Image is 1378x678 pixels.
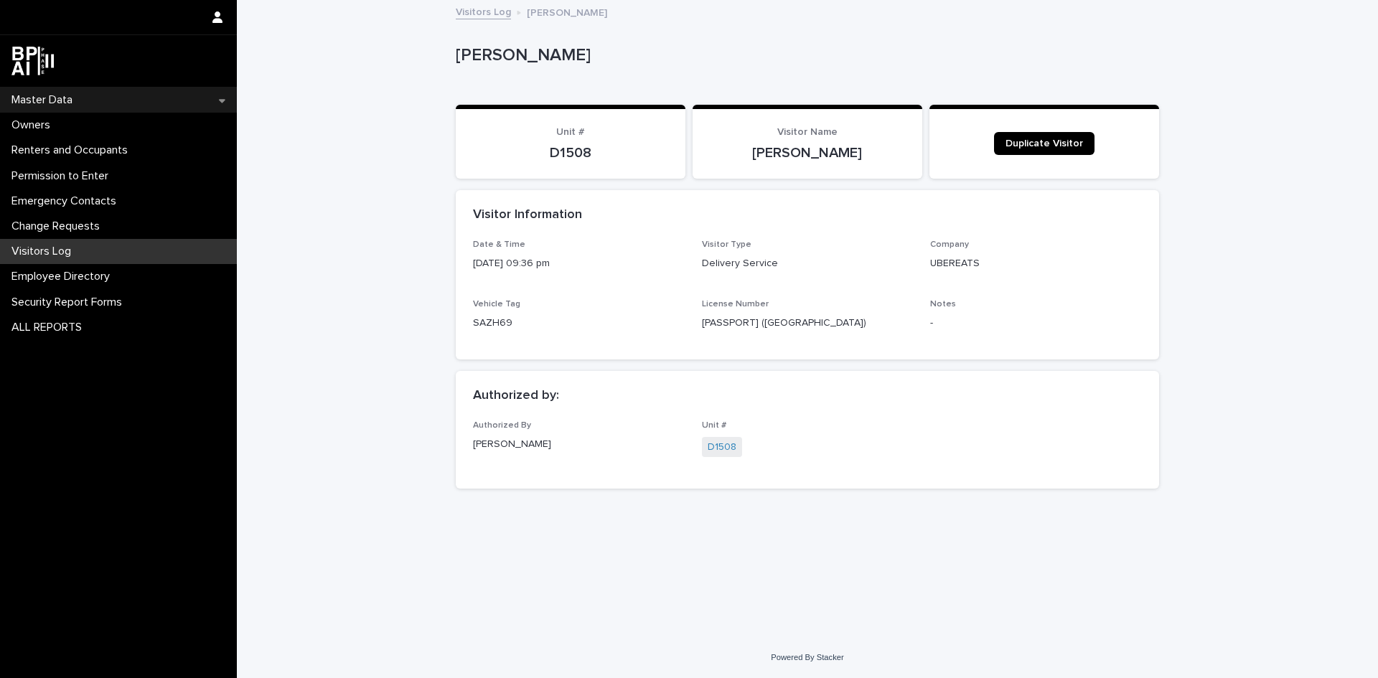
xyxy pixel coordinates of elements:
span: Unit # [556,127,585,137]
p: [PERSON_NAME] [473,437,685,452]
p: ALL REPORTS [6,321,93,334]
h2: Visitor Information [473,207,582,223]
p: Owners [6,118,62,132]
p: D1508 [473,144,668,161]
p: Emergency Contacts [6,194,128,208]
span: Duplicate Visitor [1006,138,1083,149]
p: [PERSON_NAME] [710,144,905,161]
p: Employee Directory [6,270,121,283]
p: Delivery Service [702,256,914,271]
p: Change Requests [6,220,111,233]
span: Authorized By [473,421,531,430]
span: License Number [702,300,769,309]
a: Visitors Log [456,3,511,19]
p: [PERSON_NAME] [527,4,607,19]
p: Visitors Log [6,245,83,258]
p: [PERSON_NAME] [456,45,1153,66]
span: Notes [930,300,956,309]
p: UBEREATS [930,256,1142,271]
p: Renters and Occupants [6,143,139,157]
span: Company [930,240,969,249]
p: Master Data [6,93,84,107]
h2: Authorized by: [473,388,559,404]
span: Date & Time [473,240,525,249]
a: Duplicate Visitor [994,132,1095,155]
a: Powered By Stacker [771,653,843,661]
p: - [930,316,1142,331]
p: Security Report Forms [6,296,133,309]
p: [DATE] 09:36 pm [473,256,685,271]
span: Visitor Name [777,127,838,137]
a: D1508 [708,440,736,455]
img: dwgmcNfxSF6WIOOXiGgu [11,47,54,75]
span: Vehicle Tag [473,300,520,309]
p: SAZH69 [473,316,685,331]
span: Visitor Type [702,240,751,249]
p: Permission to Enter [6,169,120,183]
p: [PASSPORT] ([GEOGRAPHIC_DATA]) [702,316,914,331]
span: Unit # [702,421,726,430]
